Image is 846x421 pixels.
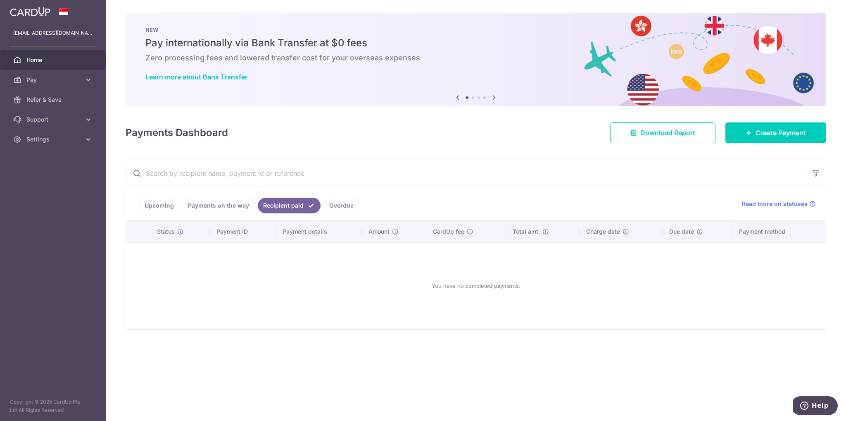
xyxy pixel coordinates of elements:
span: Refer & Save [26,96,81,104]
span: CardUp fee [433,227,464,236]
span: Create Payment [756,128,806,138]
span: Amount [368,227,390,236]
a: Recipient paid [258,198,321,213]
h6: Zero processing fees and lowered transfer cost for your overseas expenses [145,53,806,63]
a: Create Payment [725,122,826,143]
a: Read more on statuses [742,200,816,208]
span: Due date [669,227,694,236]
span: Home [26,56,81,64]
a: Download Report [610,122,715,143]
span: Pay [26,76,81,84]
div: You have no completed payments. [136,249,816,322]
input: Search by recipient name, payment id or reference [126,160,806,187]
img: Bank transfer banner [126,13,826,106]
img: CardUp [10,7,50,17]
h4: Payments Dashboard [126,125,228,140]
span: Total amt. [513,227,540,236]
a: Upcoming [139,198,179,213]
span: Settings [26,135,81,144]
a: Overdue [324,198,359,213]
th: Payment ID [210,221,276,242]
span: Charge date [586,227,620,236]
span: Support [26,115,81,124]
th: Payment method [732,221,826,242]
span: Download Report [640,128,695,138]
p: [EMAIL_ADDRESS][DOMAIN_NAME] [13,29,93,37]
h5: Pay internationally via Bank Transfer at $0 fees [145,36,806,50]
a: Payments on the way [183,198,254,213]
iframe: Opens a widget where you can find more information [793,396,838,417]
span: Read more on statuses [742,200,808,208]
p: NEW [145,26,806,33]
a: Learn more about Bank Transfer [145,73,247,81]
th: Payment details [276,221,362,242]
span: Status [157,227,175,236]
